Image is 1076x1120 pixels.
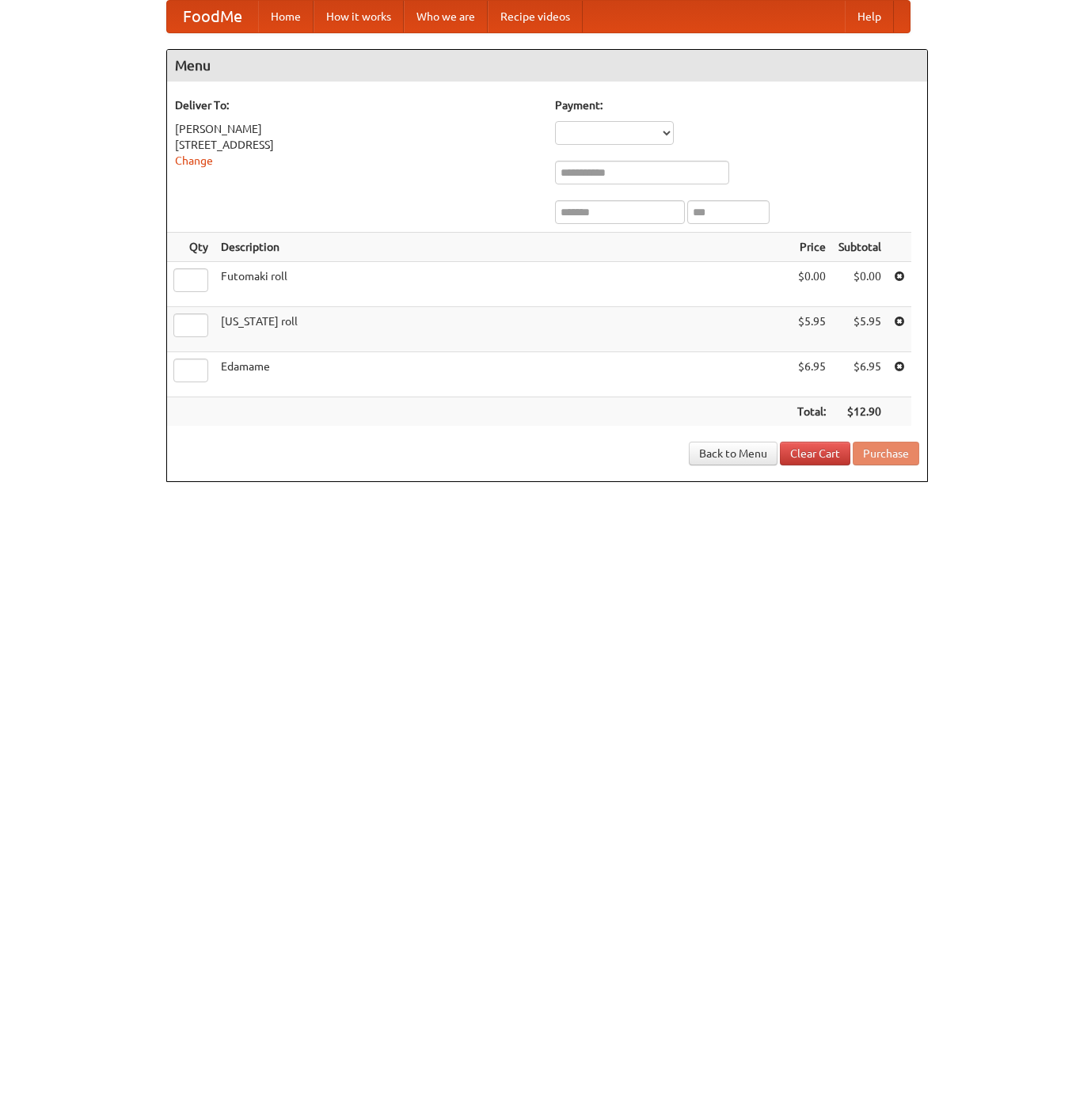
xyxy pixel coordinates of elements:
[791,397,832,427] th: Total:
[167,233,215,262] th: Qty
[167,1,258,32] a: FoodMe
[488,1,583,32] a: Recipe videos
[791,352,832,397] td: $6.95
[832,307,888,352] td: $5.95
[404,1,488,32] a: Who we are
[215,233,791,262] th: Description
[832,397,888,427] th: $12.90
[175,137,539,153] div: [STREET_ADDRESS]
[853,442,919,465] button: Purchase
[791,233,832,262] th: Price
[689,442,778,465] a: Back to Menu
[258,1,314,32] a: Home
[215,352,791,397] td: Edamame
[832,233,888,262] th: Subtotal
[175,121,539,137] div: [PERSON_NAME]
[845,1,894,32] a: Help
[215,262,791,307] td: Futomaki roll
[791,262,832,307] td: $0.00
[832,352,888,397] td: $6.95
[791,307,832,352] td: $5.95
[314,1,404,32] a: How it works
[167,50,927,82] h4: Menu
[175,97,539,113] h5: Deliver To:
[555,97,919,113] h5: Payment:
[780,442,850,465] a: Clear Cart
[832,262,888,307] td: $0.00
[175,154,213,167] a: Change
[215,307,791,352] td: [US_STATE] roll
